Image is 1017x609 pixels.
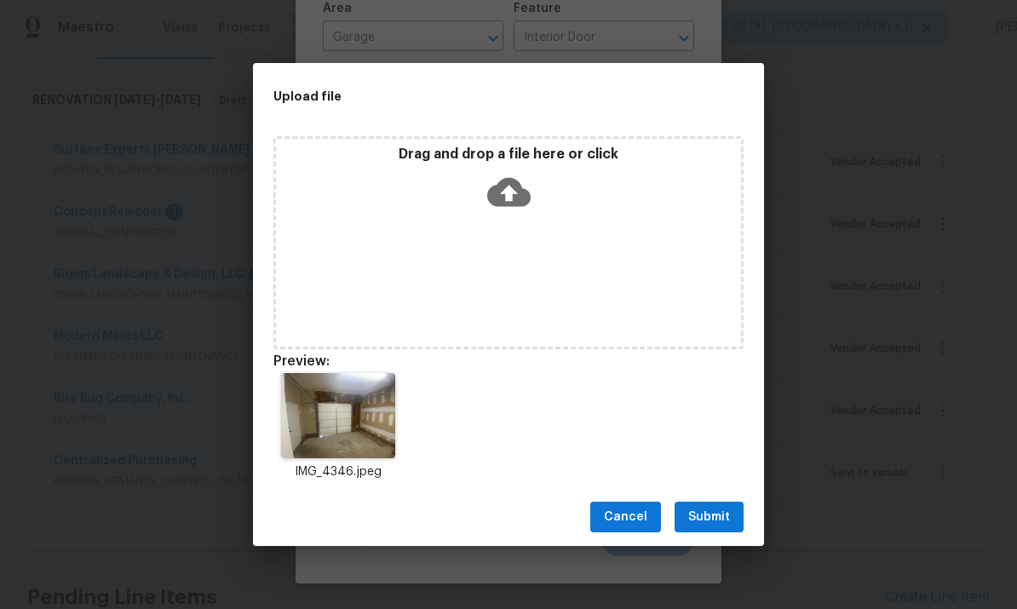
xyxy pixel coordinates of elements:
[590,502,661,533] button: Cancel
[276,146,741,164] p: Drag and drop a file here or click
[675,502,744,533] button: Submit
[273,463,403,481] p: IMG_4346.jpeg
[281,373,394,458] img: 9k=
[604,507,647,528] span: Cancel
[688,507,730,528] span: Submit
[273,87,667,106] h2: Upload file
